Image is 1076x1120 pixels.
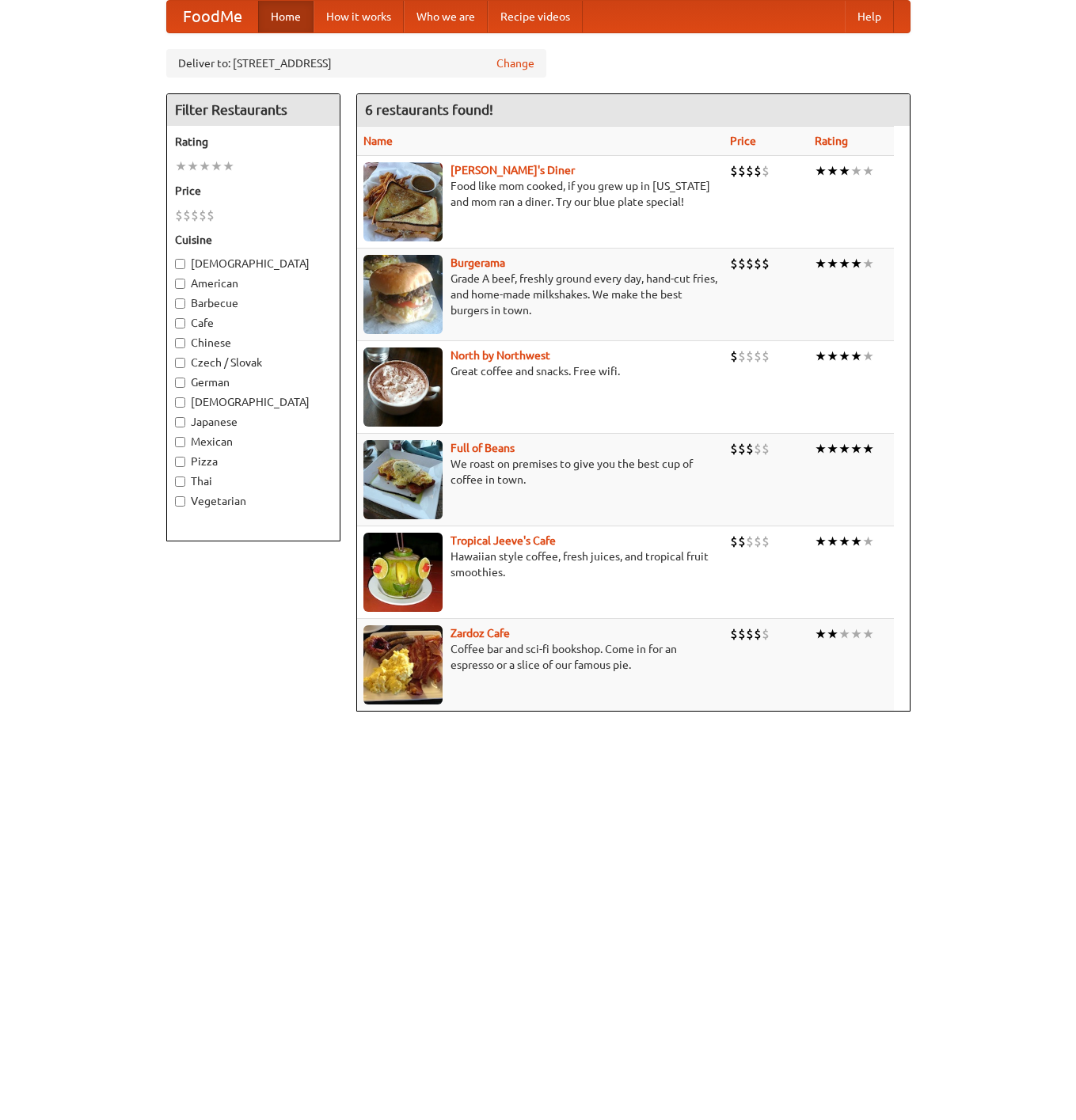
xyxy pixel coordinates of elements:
[167,1,258,32] a: FoodMe
[175,183,332,199] h5: Price
[754,440,762,457] li: $
[175,417,185,427] input: Japanese
[862,162,874,180] li: ★
[815,347,827,365] li: ★
[363,625,443,704] img: zardoz.jpg
[175,473,332,489] label: Thai
[862,440,874,457] li: ★
[754,625,762,643] li: $
[175,493,332,509] label: Vegetarian
[827,440,838,457] li: ★
[175,414,332,430] label: Japanese
[746,440,754,457] li: $
[363,162,443,241] img: sallys.jpg
[730,162,738,180] li: $
[363,363,717,379] p: Great coffee and snacks. Free wifi.
[314,1,404,32] a: How it works
[862,533,874,550] li: ★
[175,315,332,331] label: Cafe
[175,374,332,390] label: German
[496,55,534,71] a: Change
[451,627,510,640] a: Zardoz Cafe
[199,158,211,175] li: ★
[365,102,493,117] ng-pluralize: 6 restaurants found!
[738,347,746,365] li: $
[175,378,185,388] input: German
[827,533,838,550] li: ★
[211,158,222,175] li: ★
[850,162,862,180] li: ★
[451,349,550,362] a: North by Northwest
[730,347,738,365] li: $
[838,625,850,643] li: ★
[175,496,185,507] input: Vegetarian
[363,440,443,519] img: beans.jpg
[175,355,332,370] label: Czech / Slovak
[815,440,827,457] li: ★
[862,347,874,365] li: ★
[175,476,185,487] input: Thai
[175,134,332,150] h5: Rating
[363,271,717,318] p: Grade A beef, freshly ground every day, hand-cut fries, and home-made milkshakes. We make the bes...
[815,533,827,550] li: ★
[175,358,185,368] input: Czech / Slovak
[754,162,762,180] li: $
[175,256,332,271] label: [DEMOGRAPHIC_DATA]
[451,534,556,547] b: Tropical Jeeve's Cafe
[451,442,515,454] a: Full of Beans
[363,549,717,580] p: Hawaiian style coffee, fresh juices, and tropical fruit smoothies.
[363,456,717,488] p: We roast on premises to give you the best cup of coffee in town.
[746,347,754,365] li: $
[451,256,505,269] a: Burgerama
[838,347,850,365] li: ★
[762,255,770,272] li: $
[746,162,754,180] li: $
[175,207,183,224] li: $
[222,158,234,175] li: ★
[363,135,393,147] a: Name
[187,158,199,175] li: ★
[827,255,838,272] li: ★
[845,1,894,32] a: Help
[175,397,185,408] input: [DEMOGRAPHIC_DATA]
[363,347,443,427] img: north.jpg
[754,255,762,272] li: $
[827,625,838,643] li: ★
[175,259,185,269] input: [DEMOGRAPHIC_DATA]
[175,335,332,351] label: Chinese
[175,437,185,447] input: Mexican
[738,440,746,457] li: $
[754,533,762,550] li: $
[862,255,874,272] li: ★
[175,454,332,469] label: Pizza
[258,1,314,32] a: Home
[862,625,874,643] li: ★
[754,347,762,365] li: $
[762,347,770,365] li: $
[746,533,754,550] li: $
[175,394,332,410] label: [DEMOGRAPHIC_DATA]
[175,318,185,328] input: Cafe
[762,162,770,180] li: $
[488,1,583,32] a: Recipe videos
[363,533,443,612] img: jeeves.jpg
[175,158,187,175] li: ★
[762,440,770,457] li: $
[175,232,332,248] h5: Cuisine
[175,338,185,348] input: Chinese
[827,347,838,365] li: ★
[404,1,488,32] a: Who we are
[838,440,850,457] li: ★
[762,533,770,550] li: $
[730,625,738,643] li: $
[183,207,191,224] li: $
[175,279,185,289] input: American
[850,255,862,272] li: ★
[827,162,838,180] li: ★
[850,347,862,365] li: ★
[850,625,862,643] li: ★
[175,295,332,311] label: Barbecue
